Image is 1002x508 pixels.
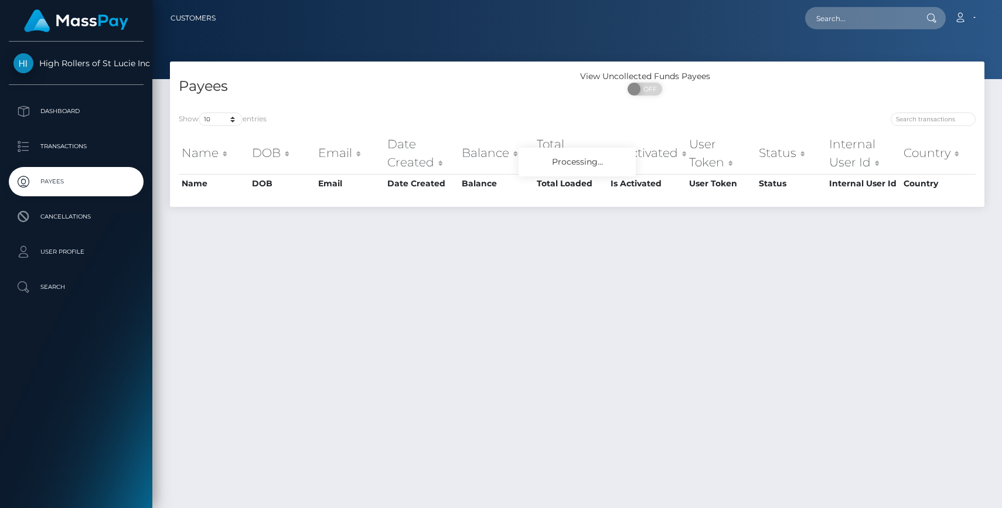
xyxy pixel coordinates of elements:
[13,53,33,73] img: High Rollers of St Lucie Inc
[9,202,144,231] a: Cancellations
[459,174,534,193] th: Balance
[826,132,901,174] th: Internal User Id
[249,174,315,193] th: DOB
[826,174,901,193] th: Internal User Id
[756,174,826,193] th: Status
[13,173,139,190] p: Payees
[9,58,144,69] span: High Rollers of St Lucie Inc
[315,132,384,174] th: Email
[534,174,608,193] th: Total Loaded
[179,112,267,126] label: Show entries
[13,208,139,226] p: Cancellations
[686,174,755,193] th: User Token
[891,112,976,126] input: Search transactions
[171,6,216,30] a: Customers
[9,272,144,302] a: Search
[901,132,976,174] th: Country
[608,174,686,193] th: Is Activated
[13,138,139,155] p: Transactions
[179,76,568,97] h4: Payees
[249,132,315,174] th: DOB
[901,174,976,193] th: Country
[805,7,915,29] input: Search...
[634,83,663,96] span: OFF
[459,132,534,174] th: Balance
[13,243,139,261] p: User Profile
[534,132,608,174] th: Total Loaded
[9,132,144,161] a: Transactions
[9,97,144,126] a: Dashboard
[9,237,144,267] a: User Profile
[179,132,249,174] th: Name
[686,132,755,174] th: User Token
[384,132,459,174] th: Date Created
[13,103,139,120] p: Dashboard
[179,174,249,193] th: Name
[24,9,128,32] img: MassPay Logo
[756,132,826,174] th: Status
[577,70,713,83] div: View Uncollected Funds Payees
[608,132,686,174] th: Is Activated
[199,112,243,126] select: Showentries
[13,278,139,296] p: Search
[9,167,144,196] a: Payees
[384,174,459,193] th: Date Created
[519,148,636,176] div: Processing...
[315,174,384,193] th: Email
